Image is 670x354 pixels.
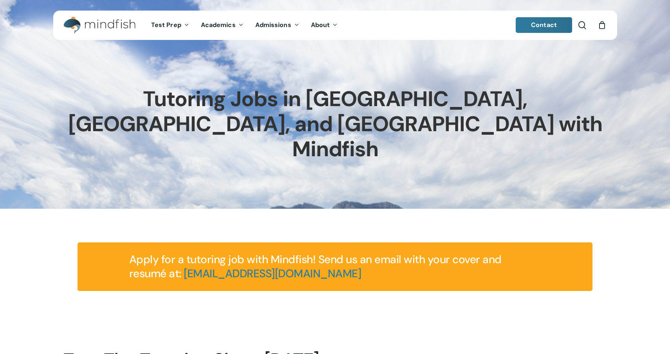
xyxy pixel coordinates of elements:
[53,11,617,40] header: Main Menu
[249,22,305,29] a: Admissions
[201,21,236,29] span: Academics
[255,21,291,29] span: Admissions
[531,21,557,29] span: Contact
[129,252,502,281] span: Apply for a tutoring job with Mindfish! Send us an email with your cover and resumé at:
[68,85,602,163] span: Tutoring Jobs in [GEOGRAPHIC_DATA], [GEOGRAPHIC_DATA], and [GEOGRAPHIC_DATA] with Mindfish
[598,21,607,29] a: Cart
[195,22,249,29] a: Academics
[305,22,344,29] a: About
[145,11,343,40] nav: Main Menu
[184,266,361,281] a: [EMAIL_ADDRESS][DOMAIN_NAME]
[151,21,181,29] span: Test Prep
[145,22,195,29] a: Test Prep
[516,17,572,33] a: Contact
[311,21,330,29] span: About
